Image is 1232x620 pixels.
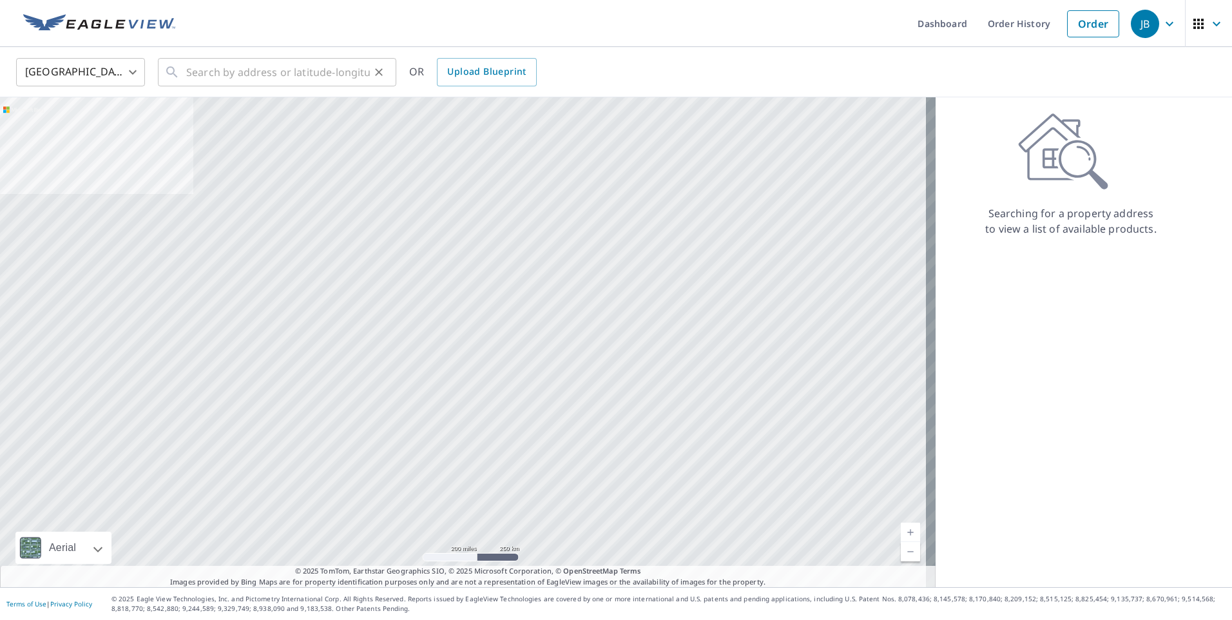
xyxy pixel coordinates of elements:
input: Search by address or latitude-longitude [186,54,370,90]
div: [GEOGRAPHIC_DATA] [16,54,145,90]
a: Terms [620,566,641,576]
p: © 2025 Eagle View Technologies, Inc. and Pictometry International Corp. All Rights Reserved. Repo... [111,594,1226,614]
div: Aerial [15,532,111,564]
img: EV Logo [23,14,175,34]
a: Privacy Policy [50,599,92,608]
a: Current Level 5, Zoom In [901,523,920,542]
a: Upload Blueprint [437,58,536,86]
span: © 2025 TomTom, Earthstar Geographics SIO, © 2025 Microsoft Corporation, © [295,566,641,577]
p: Searching for a property address to view a list of available products. [985,206,1157,237]
div: JB [1131,10,1159,38]
div: OR [409,58,537,86]
a: Terms of Use [6,599,46,608]
span: Upload Blueprint [447,64,526,80]
a: Order [1067,10,1119,37]
div: Aerial [45,532,80,564]
a: Current Level 5, Zoom Out [901,542,920,561]
a: OpenStreetMap [563,566,617,576]
button: Clear [370,63,388,81]
p: | [6,600,92,608]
